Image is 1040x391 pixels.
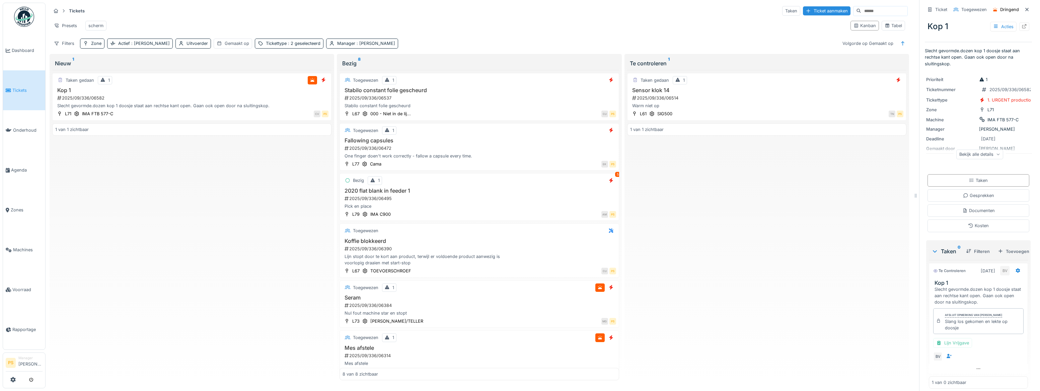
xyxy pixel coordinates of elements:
[641,77,669,83] div: Taken gedaan
[370,318,423,324] div: [PERSON_NAME]/TELLER
[6,355,43,372] a: PS Manager[PERSON_NAME]
[353,227,378,234] div: Toegewezen
[353,77,378,83] div: Toegewezen
[925,48,1032,67] p: Slecht gevormde.dozen kop 1 doosje staat aan rechtse kant open. Gaan ook open door na sluitingskop.
[378,177,380,184] div: 1
[932,247,961,255] div: Taken
[343,310,616,316] div: Nul fout machine star en stopt
[630,59,904,67] div: Te controleren
[961,6,987,13] div: Toegewezen
[933,352,943,361] div: BV
[355,41,395,46] span: : [PERSON_NAME]
[12,47,43,54] span: Dashboard
[926,76,976,83] div: Prioriteit
[803,6,850,15] div: Ticket aanmaken
[353,284,378,291] div: Toegewezen
[609,268,616,274] div: PS
[343,253,616,266] div: Lijn stopt door te kort aan product, terwijl er voldoende product aanwezig is voorlopig draaien m...
[11,167,43,173] span: Agenda
[353,334,378,341] div: Toegewezen
[392,334,394,341] div: 1
[933,268,966,274] div: Te controleren
[968,222,989,229] div: Kosten
[66,8,87,14] strong: Tickets
[343,345,616,351] h3: Mes afstele
[609,211,616,218] div: PS
[344,95,616,101] div: 2025/09/336/06537
[969,177,988,184] div: Taken
[3,230,45,270] a: Machines
[979,76,987,83] div: 1
[66,77,94,83] div: Taken gedaan
[55,126,89,133] div: 1 van 1 zichtbaar
[609,161,616,168] div: PS
[1000,6,1019,13] div: Dringend
[668,59,670,67] sup: 1
[352,211,360,217] div: L79
[11,207,43,213] span: Zones
[344,145,616,151] div: 2025/09/336/06472
[3,190,45,230] a: Zones
[12,87,43,93] span: Tickets
[353,127,378,134] div: Toegewezen
[3,30,45,70] a: Dashboard
[343,188,616,194] h3: 2020 flat blank in feeder 1
[926,126,976,132] div: Manager
[51,39,77,48] div: Filters
[683,77,685,83] div: 1
[995,247,1032,256] div: Toevoegen
[6,358,16,368] li: PS
[18,355,43,361] div: Manager
[91,40,101,47] div: Zone
[601,318,608,325] div: MG
[963,192,994,199] div: Gesprekken
[352,268,360,274] div: L67
[392,284,394,291] div: 1
[3,110,45,150] a: Onderhoud
[3,150,45,190] a: Agenda
[601,268,608,274] div: CU
[1000,266,1010,275] div: BV
[14,7,34,27] img: Badge_color-CXgf-gQk.svg
[337,40,395,47] div: Manager
[987,107,994,113] div: L71
[601,161,608,168] div: EK
[885,22,902,29] div: Tabel
[352,161,359,167] div: L77
[615,172,620,177] div: 5
[839,39,896,48] div: Volgorde op Gemaakt op
[51,21,80,30] div: Presets
[925,18,1032,35] div: Kop 1
[990,22,1017,31] div: Acties
[353,177,364,184] div: Bezig
[932,379,966,386] div: 1 van 0 zichtbaar
[3,70,45,110] a: Tickets
[82,111,113,117] div: IMA FTB 577-C
[3,270,45,310] a: Voorraad
[392,127,394,134] div: 1
[130,41,170,46] span: : [PERSON_NAME]
[370,268,411,274] div: TOEVOERSCHROEF
[370,211,391,217] div: IMA C900
[343,238,616,244] h3: Koffie blokkeerd
[989,86,1032,93] div: 2025/09/336/06582
[55,87,328,93] h3: Kop 1
[343,360,616,367] div: Mes afstele
[344,352,616,359] div: 2025/09/336/06314
[657,111,672,117] div: SIG500
[343,371,378,377] div: 8 van 8 zichtbaar
[370,161,381,167] div: Cama
[609,111,616,117] div: PS
[958,247,961,255] sup: 0
[343,203,616,209] div: Pick en place
[601,111,608,117] div: CU
[640,111,647,117] div: L61
[630,126,664,133] div: 1 van 1 zichtbaar
[926,107,976,113] div: Zone
[342,59,616,67] div: Bezig
[322,111,328,117] div: PS
[65,111,71,117] div: L71
[343,87,616,93] h3: Stabilo constant folie gescheurd
[630,103,903,109] div: Warm niet op
[963,247,992,256] div: Filteren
